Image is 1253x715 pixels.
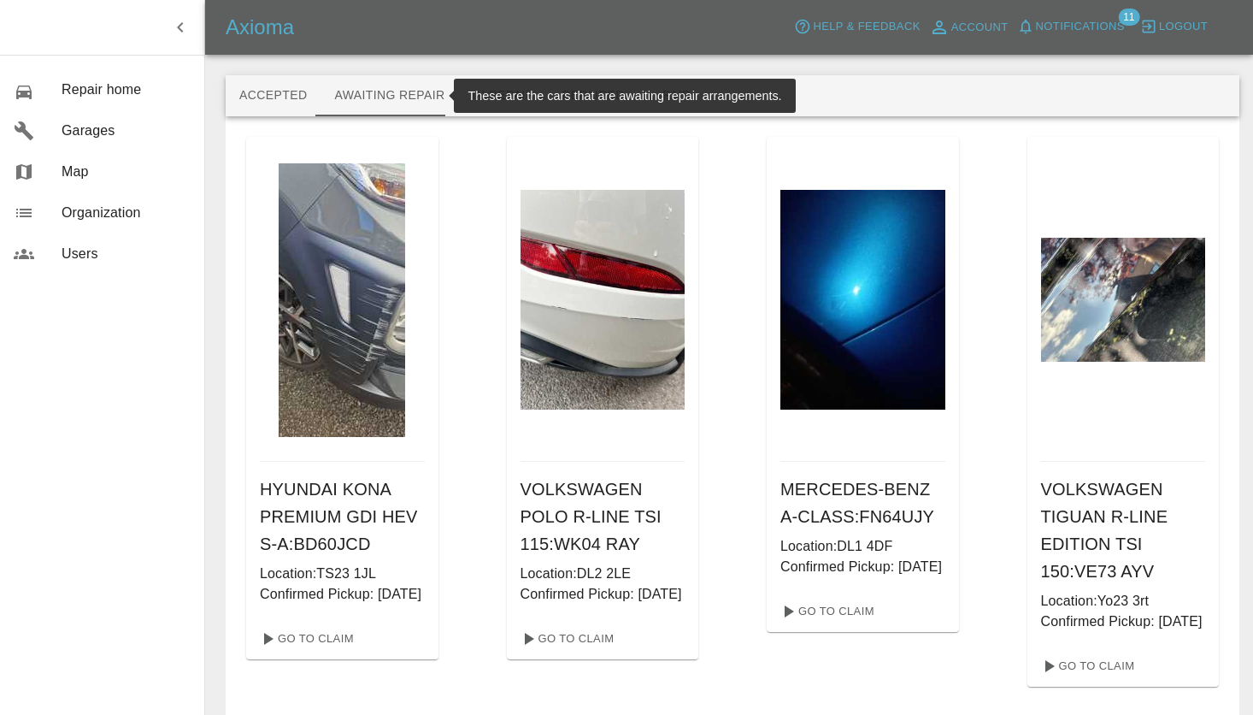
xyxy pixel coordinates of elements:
p: Confirmed Pickup: [DATE] [521,584,685,605]
p: Location: Yo23 3rt [1041,591,1206,612]
button: Repaired [548,75,638,116]
h6: VOLKSWAGEN POLO R-LINE TSI 115 : WK04 RAY [521,476,685,558]
span: Account [951,18,1009,38]
a: Account [925,14,1013,41]
h5: Axioma [226,14,294,41]
span: Logout [1159,17,1208,37]
button: Paid [638,75,715,116]
h6: HYUNDAI KONA PREMIUM GDI HEV S-A : BD60JCD [260,476,425,558]
p: Confirmed Pickup: [DATE] [1041,612,1206,632]
p: Confirmed Pickup: [DATE] [780,557,945,577]
span: Notifications [1036,17,1125,37]
span: 11 [1118,9,1139,26]
p: Location: TS23 1JL [260,564,425,584]
button: Logout [1136,14,1212,40]
button: Awaiting Repair [321,75,458,116]
button: In Repair [459,75,549,116]
p: Confirmed Pickup: [DATE] [260,584,425,605]
span: Help & Feedback [813,17,920,37]
p: Location: DL1 4DF [780,536,945,557]
button: Accepted [226,75,321,116]
a: Go To Claim [253,625,358,653]
span: Map [62,162,191,182]
a: Go To Claim [1034,653,1139,680]
span: Organization [62,203,191,223]
span: Users [62,244,191,264]
button: Help & Feedback [790,14,924,40]
h6: VOLKSWAGEN TIGUAN R-LINE EDITION TSI 150 : VE73 AYV [1041,476,1206,585]
span: Repair home [62,80,191,100]
a: Go To Claim [514,625,619,653]
h6: MERCEDES-BENZ A-CLASS : FN64UJY [780,476,945,530]
p: Location: DL2 2LE [521,564,685,584]
button: Notifications [1013,14,1129,40]
span: Garages [62,121,191,141]
a: Go To Claim [774,598,879,625]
